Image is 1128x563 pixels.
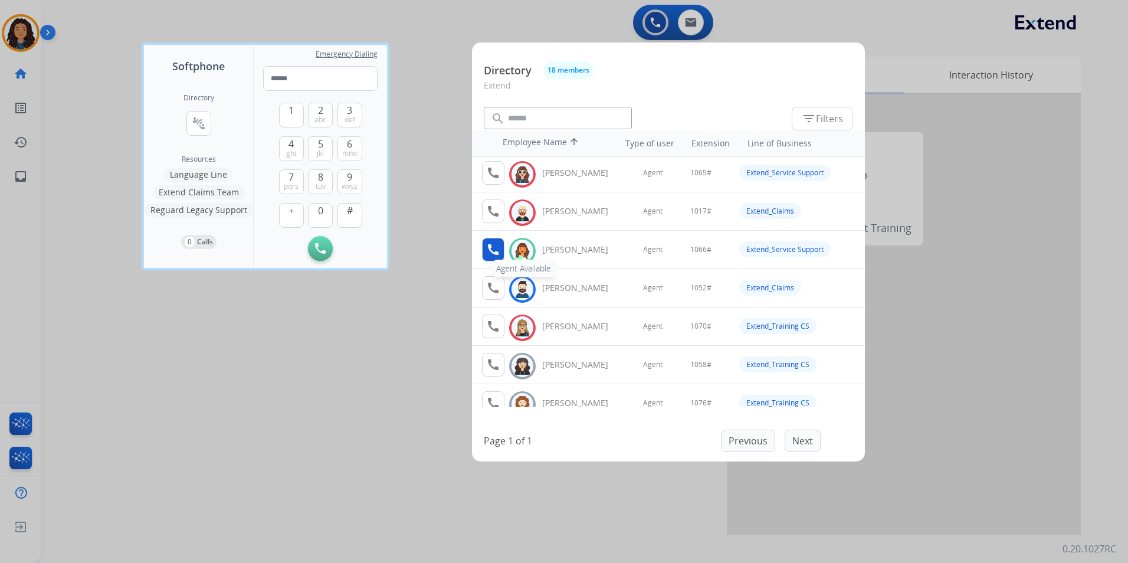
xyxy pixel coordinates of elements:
span: Agent [643,398,663,408]
mat-icon: filter_list [802,112,816,126]
button: 9wxyz [337,169,362,194]
div: [PERSON_NAME] [542,320,621,332]
div: Extend_Claims [739,280,801,296]
img: avatar [514,204,531,222]
span: mno [342,149,357,158]
mat-icon: arrow_upward [567,136,581,150]
button: 6mno [337,136,362,161]
img: call-button [315,243,326,254]
span: 1052# [690,283,711,293]
button: 5jkl [308,136,333,161]
button: # [337,203,362,228]
mat-icon: call [486,281,500,295]
p: Page [484,434,506,448]
p: Directory [484,63,532,78]
span: Agent [643,322,663,331]
div: [PERSON_NAME] [542,244,621,256]
span: wxyz [342,182,358,191]
button: Filters [792,107,853,130]
button: 0Calls [181,235,217,249]
span: jkl [317,149,324,158]
mat-icon: call [486,243,500,257]
th: Employee Name [497,130,603,156]
div: Extend_Claims [739,203,801,219]
span: 1058# [690,360,711,369]
p: Extend [484,79,853,101]
mat-icon: call [486,396,500,410]
div: Extend_Training CS [739,395,817,411]
span: Agent [643,283,663,293]
div: Extend_Training CS [739,318,817,334]
p: of [516,434,524,448]
span: 5 [318,137,323,151]
button: 4ghi [279,136,304,161]
img: avatar [514,165,531,184]
span: ghi [286,149,296,158]
span: Resources [182,155,216,164]
span: + [288,204,294,218]
div: Extend_Service Support [739,165,831,181]
button: 18 members [543,61,593,79]
mat-icon: call [486,166,500,180]
mat-icon: call [486,358,500,372]
span: 1076# [690,398,711,408]
span: 0 [318,204,323,218]
p: 0.20.1027RC [1063,542,1116,556]
button: 1 [279,103,304,127]
button: Extend Claims Team [153,185,245,199]
span: 1017# [690,207,711,216]
span: 4 [288,137,294,151]
h2: Directory [183,93,214,103]
button: Language Line [164,168,233,182]
mat-icon: search [491,112,505,126]
button: 3def [337,103,362,127]
th: Extension [686,132,736,155]
button: 8tuv [308,169,333,194]
div: [PERSON_NAME] [542,167,621,179]
button: + [279,203,304,228]
div: [PERSON_NAME] [542,359,621,371]
button: Agent Available. [482,238,504,261]
span: Agent [643,245,663,254]
span: 7 [288,170,294,184]
span: Agent [643,168,663,178]
mat-icon: call [486,319,500,333]
span: 9 [347,170,352,184]
th: Type of user [609,132,680,155]
span: 3 [347,103,352,117]
div: Agent Available. [493,260,556,277]
button: 0 [308,203,333,228]
span: 1066# [690,245,711,254]
div: Extend_Training CS [739,356,817,372]
span: Filters [802,112,843,126]
img: avatar [514,242,531,260]
div: [PERSON_NAME] [542,282,621,294]
p: 0 [185,237,195,247]
span: Softphone [172,58,225,74]
button: 2abc [308,103,333,127]
span: Emergency Dialing [316,50,378,59]
button: Reguard Legacy Support [145,203,253,217]
span: 2 [318,103,323,117]
span: # [347,204,353,218]
span: def [345,115,355,125]
p: Calls [197,237,213,247]
span: abc [314,115,326,125]
button: 7pqrs [279,169,304,194]
span: pqrs [284,182,299,191]
span: 6 [347,137,352,151]
div: Extend_Service Support [739,241,831,257]
img: avatar [514,319,531,337]
img: avatar [514,395,531,414]
span: 1070# [690,322,711,331]
span: Agent [643,207,663,216]
mat-icon: connect_without_contact [192,116,206,130]
span: 1 [288,103,294,117]
span: Agent [643,360,663,369]
span: 1065# [690,168,711,178]
span: 8 [318,170,323,184]
div: [PERSON_NAME] [542,397,621,409]
img: avatar [514,280,531,299]
span: tuv [316,182,326,191]
img: avatar [514,357,531,375]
